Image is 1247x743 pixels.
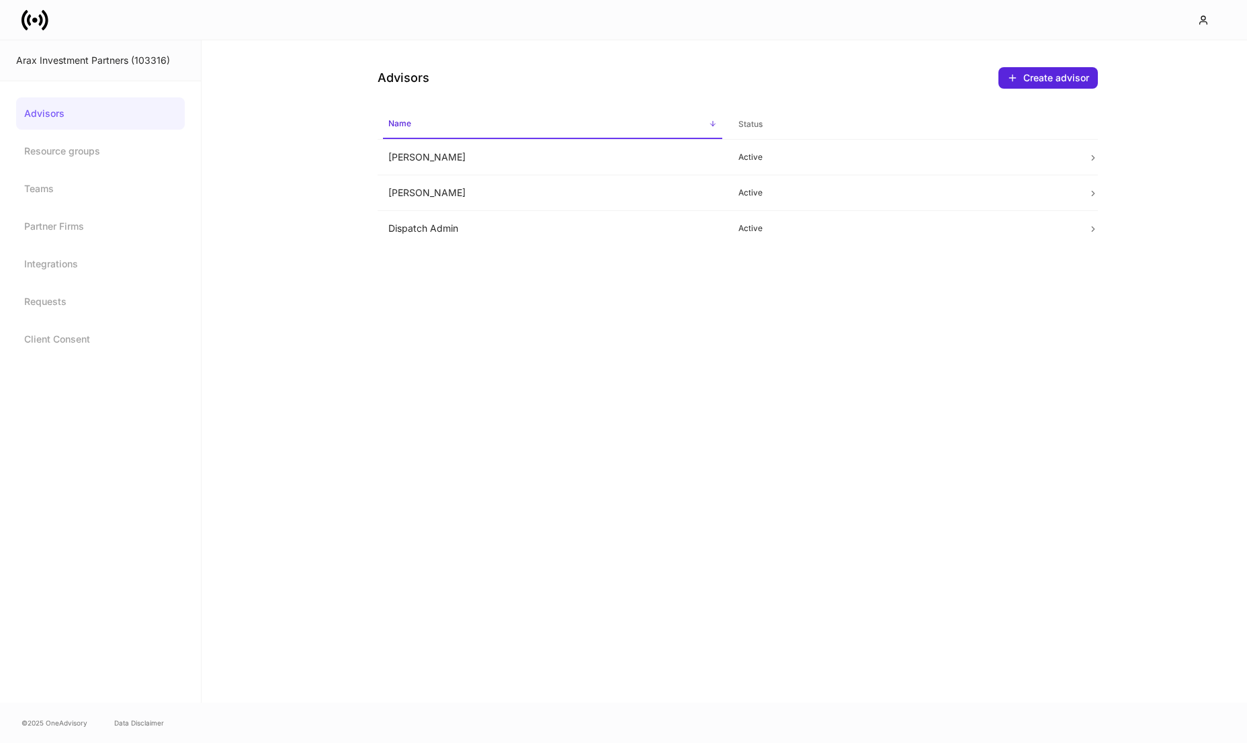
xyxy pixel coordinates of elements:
[378,70,429,86] h4: Advisors
[16,173,185,205] a: Teams
[378,140,728,175] td: [PERSON_NAME]
[16,323,185,355] a: Client Consent
[1023,71,1089,85] div: Create advisor
[998,67,1098,89] button: Create advisor
[733,111,1072,138] span: Status
[738,187,1067,198] p: Active
[16,286,185,318] a: Requests
[114,717,164,728] a: Data Disclaimer
[16,210,185,243] a: Partner Firms
[21,717,87,728] span: © 2025 OneAdvisory
[16,248,185,280] a: Integrations
[738,223,1067,234] p: Active
[383,110,722,139] span: Name
[388,117,411,130] h6: Name
[378,175,728,211] td: [PERSON_NAME]
[378,211,728,247] td: Dispatch Admin
[16,97,185,130] a: Advisors
[738,152,1067,163] p: Active
[16,135,185,167] a: Resource groups
[16,54,185,67] div: Arax Investment Partners (103316)
[738,118,763,130] h6: Status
